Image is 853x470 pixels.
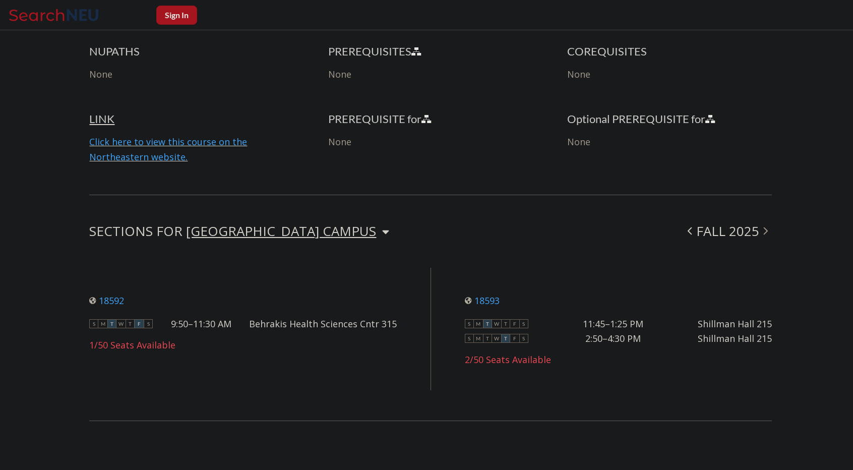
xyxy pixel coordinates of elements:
[567,68,590,80] span: None
[483,319,492,328] span: T
[567,112,772,126] h4: Optional PREREQUISITE for
[98,319,107,328] span: M
[465,295,500,307] a: 18593
[89,44,294,58] h4: NUPATHS
[89,295,124,307] a: 18592
[492,319,501,328] span: W
[89,339,396,350] div: 1/50 Seats Available
[474,334,483,343] span: M
[171,318,231,329] div: 9:50–11:30 AM
[501,319,510,328] span: T
[89,225,389,238] div: SECTIONS FOR
[328,112,533,126] h4: PREREQUISITE for
[510,334,519,343] span: F
[465,354,772,365] div: 2/50 Seats Available
[510,319,519,328] span: F
[186,225,376,237] div: [GEOGRAPHIC_DATA] CAMPUS
[465,334,474,343] span: S
[89,112,294,126] h4: LINK
[465,319,474,328] span: S
[583,318,643,329] div: 11:45–1:25 PM
[249,318,397,329] div: Behrakis Health Sciences Cntr 315
[567,44,772,58] h4: COREQUISITES
[698,333,772,344] div: Shillman Hall 215
[492,334,501,343] span: W
[144,319,153,328] span: S
[156,6,197,25] button: Sign In
[89,68,112,80] span: None
[684,225,772,238] div: FALL 2025
[126,319,135,328] span: T
[328,44,533,58] h4: PREREQUISITES
[107,319,116,328] span: T
[519,319,528,328] span: S
[519,334,528,343] span: S
[135,319,144,328] span: F
[116,319,126,328] span: W
[483,334,492,343] span: T
[585,333,641,344] div: 2:50–4:30 PM
[567,136,590,148] span: None
[328,136,351,148] span: None
[328,68,351,80] span: None
[89,136,247,163] a: Click here to view this course on the Northeastern website.
[474,319,483,328] span: M
[698,318,772,329] div: Shillman Hall 215
[501,334,510,343] span: T
[89,319,98,328] span: S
